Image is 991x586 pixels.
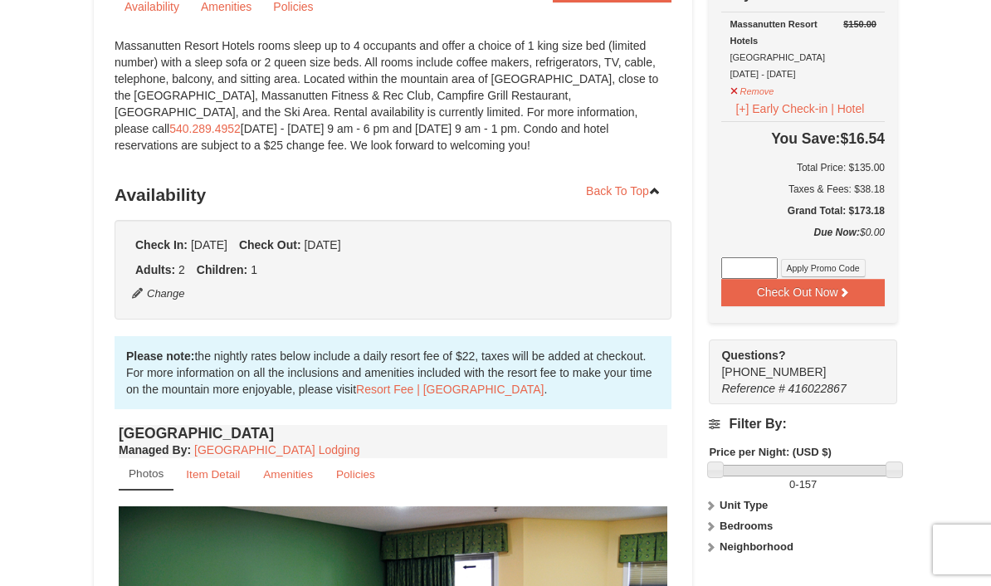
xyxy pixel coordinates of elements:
[135,238,188,251] strong: Check In:
[251,263,257,276] span: 1
[721,279,885,305] button: Check Out Now
[325,458,386,491] a: Policies
[115,37,671,170] div: Massanutten Resort Hotels rooms sleep up to 4 occupants and offer a choice of 1 king size bed (li...
[115,336,671,409] div: the nightly rates below include a daily resort fee of $22, taxes will be added at checkout. For m...
[197,263,247,276] strong: Children:
[709,446,831,458] strong: Price per Night: (USD $)
[129,467,164,480] small: Photos
[575,178,671,203] a: Back To Top
[119,425,667,442] h4: [GEOGRAPHIC_DATA]
[720,520,773,532] strong: Bedrooms
[119,458,173,491] a: Photos
[720,499,768,511] strong: Unit Type
[799,478,818,491] span: 157
[730,16,876,82] div: [GEOGRAPHIC_DATA] [DATE] - [DATE]
[721,382,784,395] span: Reference #
[721,203,885,219] h5: Grand Total: $173.18
[730,19,817,46] strong: Massanutten Resort Hotels
[721,224,885,257] div: $0.00
[721,181,885,198] div: Taxes & Fees: $38.18
[239,238,301,251] strong: Check Out:
[336,468,375,481] small: Policies
[135,263,175,276] strong: Adults:
[720,540,793,553] strong: Neighborhood
[115,178,671,212] h3: Availability
[356,383,544,396] a: Resort Fee | [GEOGRAPHIC_DATA]
[730,79,774,100] button: Remove
[175,458,251,491] a: Item Detail
[709,417,897,432] h4: Filter By:
[730,100,870,118] button: [+] Early Check-in | Hotel
[788,382,847,395] span: 416022867
[721,349,785,362] strong: Questions?
[186,468,240,481] small: Item Detail
[709,476,897,493] label: -
[178,263,185,276] span: 2
[191,238,227,251] span: [DATE]
[721,130,885,147] h4: $16.54
[771,130,840,147] span: You Save:
[721,347,867,378] span: [PHONE_NUMBER]
[169,122,241,135] a: 540.289.4952
[721,159,885,176] h6: Total Price: $135.00
[131,285,186,303] button: Change
[119,443,191,457] strong: :
[126,349,194,363] strong: Please note:
[194,443,359,457] a: [GEOGRAPHIC_DATA] Lodging
[119,443,187,457] span: Managed By
[781,259,866,277] button: Apply Promo Code
[263,468,313,481] small: Amenities
[304,238,340,251] span: [DATE]
[843,19,876,29] del: $150.00
[252,458,324,491] a: Amenities
[814,227,860,238] strong: Due Now:
[789,478,795,491] span: 0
